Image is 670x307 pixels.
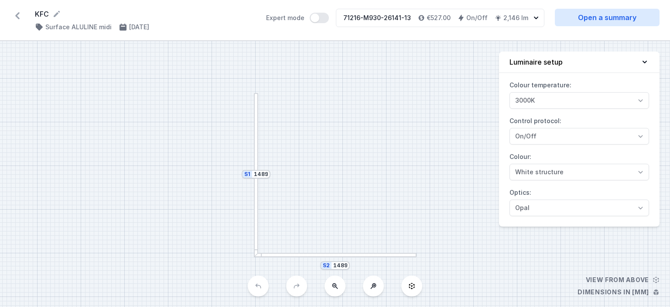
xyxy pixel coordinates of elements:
input: Dimension [mm] [254,171,268,178]
form: KFC [35,9,256,19]
select: Control protocol: [509,128,649,145]
h4: [DATE] [129,23,149,31]
select: Colour: [509,164,649,180]
select: Colour temperature: [509,92,649,109]
a: Open a summary [555,9,660,26]
label: Expert mode [266,13,329,23]
h4: €527.00 [427,14,451,22]
button: 71216-M930-26141-13€527.00On/Off2,146 lm [336,9,544,27]
button: Expert mode [310,13,329,23]
button: Rename project [52,10,61,18]
input: Dimension [mm] [333,262,347,269]
h4: Luminaire setup [509,57,563,67]
label: Optics: [509,186,649,216]
h4: On/Off [466,14,488,22]
div: 71216-M930-26141-13 [343,14,411,22]
button: Luminaire setup [499,52,660,73]
label: Colour: [509,150,649,180]
label: Control protocol: [509,114,649,145]
h4: Surface ALULINE midi [45,23,112,31]
select: Optics: [509,200,649,216]
label: Colour temperature: [509,78,649,109]
h4: 2,146 lm [503,14,528,22]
